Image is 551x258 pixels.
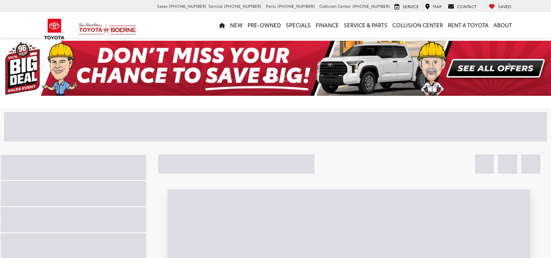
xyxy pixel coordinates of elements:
a: New [228,12,245,38]
span: Parts [266,3,276,9]
a: My Saved Vehicles [487,3,513,10]
span: [PHONE_NUMBER] [169,3,206,9]
span: Service [403,3,419,9]
span: [PHONE_NUMBER] [277,3,315,9]
span: Map [433,3,442,9]
img: Toyota [39,16,70,42]
span: Saved [498,3,511,9]
a: Finance [313,12,341,38]
img: Vic Vaughan Toyota of Boerne [78,22,137,36]
a: Rent a Toyota [445,12,491,38]
a: Home [217,12,228,38]
a: About [491,12,514,38]
a: Specials [283,12,313,38]
a: Service & Parts: Opens in a new tab [341,12,390,38]
span: Service [208,3,223,9]
a: Pre-Owned [245,12,283,38]
a: Contact [446,3,478,10]
span: [PHONE_NUMBER] [352,3,390,9]
span: Collision Center [319,3,351,9]
a: Map [423,3,444,10]
span: Contact [457,3,476,9]
span: Sales [157,3,168,9]
a: Collision Center [390,12,445,38]
a: Service [392,3,421,10]
span: [PHONE_NUMBER] [224,3,261,9]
